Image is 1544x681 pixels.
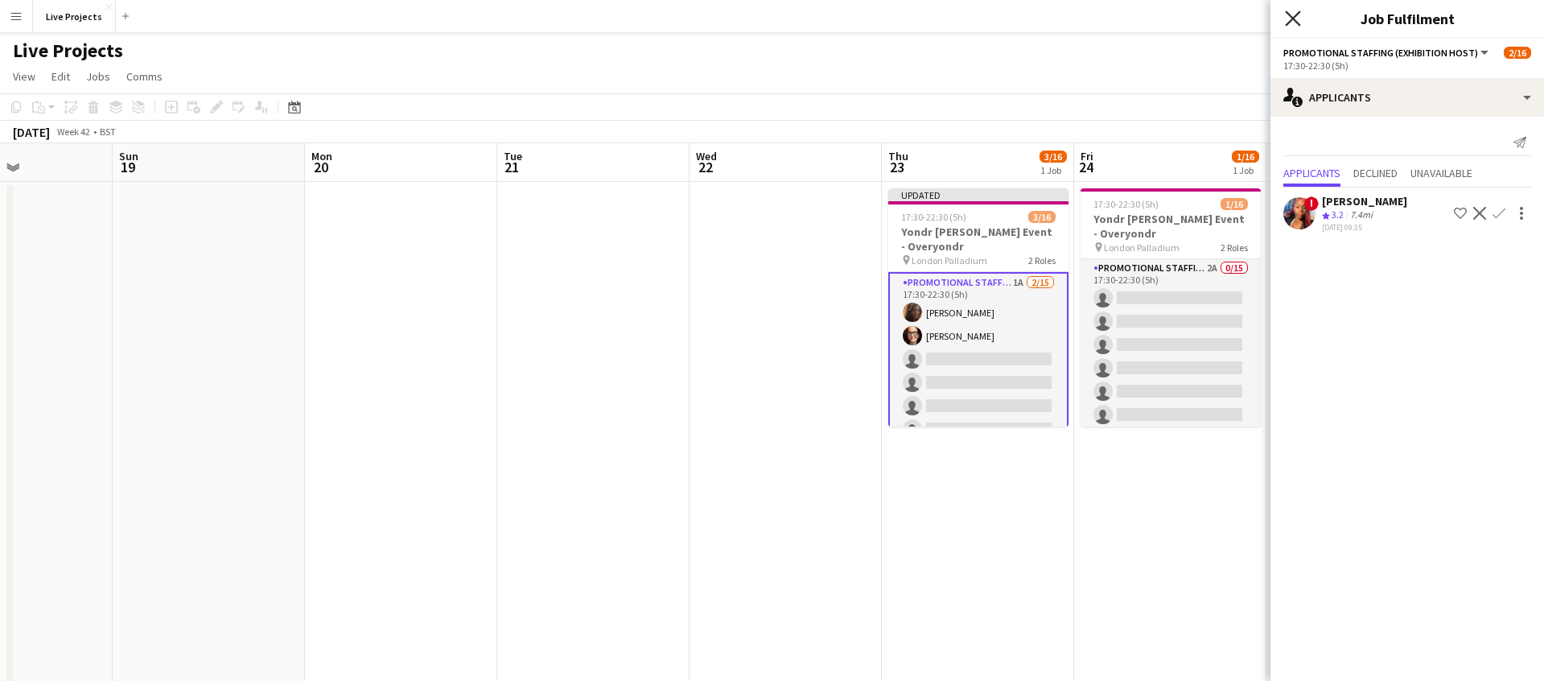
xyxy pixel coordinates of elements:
[1332,208,1344,221] span: 3.2
[53,126,93,138] span: Week 42
[1233,164,1258,176] div: 1 Job
[501,158,522,176] span: 21
[888,188,1068,427] app-job-card: Updated17:30-22:30 (5h)3/16Yondr [PERSON_NAME] Event - Overyondr London Palladium2 RolesPromotion...
[504,149,522,163] span: Tue
[86,69,110,84] span: Jobs
[100,126,116,138] div: BST
[117,158,138,176] span: 19
[126,69,163,84] span: Comms
[311,149,332,163] span: Mon
[694,158,717,176] span: 22
[1078,158,1093,176] span: 24
[51,69,70,84] span: Edit
[1040,151,1067,163] span: 3/16
[886,158,908,176] span: 23
[888,149,908,163] span: Thu
[1270,8,1544,29] h3: Job Fulfilment
[888,225,1068,254] h3: Yondr [PERSON_NAME] Event - Overyondr
[1410,167,1472,179] span: Unavailable
[1504,47,1531,59] span: 2/16
[6,66,42,87] a: View
[13,39,123,63] h1: Live Projects
[45,66,76,87] a: Edit
[1270,78,1544,117] div: Applicants
[1304,196,1319,211] span: !
[1283,47,1491,59] button: Promotional Staffing (Exhibition Host)
[1028,211,1056,223] span: 3/16
[1081,188,1261,427] app-job-card: 17:30-22:30 (5h)1/16Yondr [PERSON_NAME] Event - Overyondr London Palladium2 RolesPromotional Staf...
[1081,212,1261,241] h3: Yondr [PERSON_NAME] Event - Overyondr
[1322,222,1407,233] div: [DATE] 09:35
[1040,164,1066,176] div: 1 Job
[119,149,138,163] span: Sun
[1283,167,1340,179] span: Applicants
[1221,241,1248,254] span: 2 Roles
[1347,208,1376,222] div: 7.4mi
[309,158,332,176] span: 20
[1104,241,1180,254] span: London Palladium
[1353,167,1398,179] span: Declined
[888,272,1068,657] app-card-role: Promotional Staffing (Exhibition Host)1A2/1517:30-22:30 (5h)[PERSON_NAME][PERSON_NAME]
[901,211,966,223] span: 17:30-22:30 (5h)
[912,254,987,266] span: London Palladium
[1232,151,1259,163] span: 1/16
[80,66,117,87] a: Jobs
[696,149,717,163] span: Wed
[1283,60,1531,72] div: 17:30-22:30 (5h)
[1322,194,1407,208] div: [PERSON_NAME]
[13,69,35,84] span: View
[1028,254,1056,266] span: 2 Roles
[33,1,116,32] button: Live Projects
[1081,149,1093,163] span: Fri
[1081,259,1261,641] app-card-role: Promotional Staffing (Exhibition Host)2A0/1517:30-22:30 (5h)
[1221,198,1248,210] span: 1/16
[120,66,169,87] a: Comms
[888,188,1068,201] div: Updated
[13,124,50,140] div: [DATE]
[1283,47,1478,59] span: Promotional Staffing (Exhibition Host)
[1093,198,1159,210] span: 17:30-22:30 (5h)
